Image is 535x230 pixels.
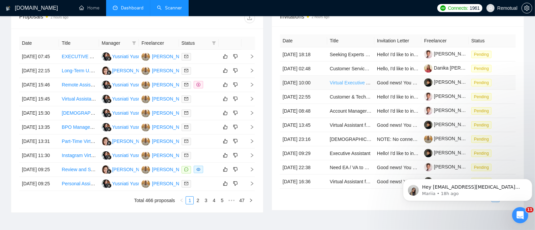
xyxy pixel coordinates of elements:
a: Pending [471,80,494,85]
time: 2 hours ago [312,15,329,19]
span: eye [196,167,200,171]
img: upwork-logo.png [440,5,446,11]
img: DM [141,165,150,174]
a: 5 [218,197,226,204]
span: dislike [233,124,238,130]
td: [DATE] 23:16 [280,132,327,146]
a: DM[PERSON_NAME] [141,138,191,144]
img: KH [102,137,110,146]
div: Yusniati Yusniati [112,81,147,88]
a: YYYusniati Yusniati [102,181,147,186]
div: [PERSON_NAME] [152,109,191,117]
a: DM[PERSON_NAME] [141,68,191,73]
a: YYYusniati Yusniati [102,53,147,59]
button: right [247,196,255,204]
a: YYYusniati Yusniati [102,124,147,129]
a: Pending [471,108,494,113]
th: Freelancer [139,37,179,50]
a: 47 [237,197,247,204]
span: Pending [471,93,492,101]
span: right [244,181,254,186]
span: like [223,153,228,158]
a: Customer & Tech Support Specialist for AI & CRM Setup [330,94,448,100]
a: 4 [210,197,218,204]
a: Virtual Assistant – Distribution Business Operations ([GEOGRAPHIC_DATA]) [62,96,222,102]
img: YY [102,52,110,61]
time: 2 hours ago [51,15,68,19]
span: dislike [233,82,238,87]
span: Pending [471,65,492,72]
img: gigradar-bm.png [107,70,112,75]
div: [PERSON_NAME] [152,67,191,74]
span: dashboard [113,5,118,10]
img: KH [102,67,110,75]
td: Seeking Experts on HHS Case Management Software – Paid Study ($20) [327,47,374,62]
li: 5 [218,196,226,204]
img: c1rxu-EbP6ZunR3KvnZZjdFTKZ44AADj4cIer0EibFwJkEbdPzsNYE0UCxf8amv1rz [424,149,433,157]
div: [PERSON_NAME] Heart [112,138,164,145]
a: DM[PERSON_NAME] [141,96,191,101]
a: Pending [471,66,494,71]
td: [DATE] 18:18 [280,47,327,62]
button: setting [522,3,532,13]
td: Part-Time Virtual Assistant [59,135,99,149]
span: dislike [233,110,238,116]
span: like [223,139,228,144]
a: YYYusniati Yusniati [102,96,147,101]
span: like [223,54,228,59]
a: Executive Assistant [330,151,371,156]
span: 11 [526,207,534,213]
span: mail [184,139,188,143]
a: Instagram Virtual Assistant [62,153,117,158]
span: filter [212,41,216,45]
button: left [178,196,186,204]
img: c1rxu-EbP6ZunR3KvnZZjdFTKZ44AADj4cIer0EibFwJkEbdPzsNYE0UCxf8amv1rz [424,78,433,87]
li: 4 [210,196,218,204]
a: setting [522,5,532,11]
li: 3 [202,196,210,204]
div: [PERSON_NAME] [152,180,191,187]
img: gigradar-bm.png [107,84,112,89]
td: [DATE] 09:25 [19,163,59,177]
span: 1961 [470,4,480,12]
span: right [244,97,254,101]
img: c11V89EzWUmKc_QtkfSStkJU0RWGo8ATyvAk5kafE6-Y6DpGytKOzJTVn2CuqSReUI [424,135,433,143]
span: dislike [233,153,238,158]
img: gigradar-bm.png [107,127,112,131]
div: [PERSON_NAME] Heart [112,67,164,74]
div: Yusniati Yusniati [112,53,147,60]
img: YY [102,95,110,103]
a: [PERSON_NAME] [424,136,473,141]
td: [DATE] 10:00 [280,76,327,90]
span: like [223,167,228,172]
span: Pending [471,51,492,58]
div: Yusniati Yusniati [112,95,147,103]
img: DM [141,137,150,146]
a: [PERSON_NAME] [424,51,473,56]
td: [DATE] 22:15 [19,64,59,78]
span: like [223,82,228,87]
td: [DATE] 13:45 [280,118,327,132]
td: Account Manager with a Passion for Learning New Technologies [327,104,374,118]
a: [PERSON_NAME] [424,108,473,113]
a: Account Manager with a Passion for Learning New Technologies [330,108,465,114]
button: dislike [231,95,240,103]
img: gigradar-bm.png [107,155,112,160]
img: YY [102,109,110,117]
a: KH[PERSON_NAME] Heart [102,68,164,73]
iframe: Intercom live chat [512,207,528,223]
a: DM[PERSON_NAME] [141,53,191,59]
img: c1RES3uxl51Zts8QKt-1AuUlZuTND1t2EAg1w_z6gu4IcFe-2Ctg0bHvQ-Urfg0JMG [424,64,433,73]
a: KH[PERSON_NAME] Heart [102,166,164,172]
span: mail [184,54,188,59]
a: DM[PERSON_NAME] [141,181,191,186]
td: Long-Term U.S. Based Virtual Assistant Needed [59,64,99,78]
button: dislike [231,137,240,145]
span: dollar [196,83,200,87]
span: right [244,68,254,73]
span: Pending [471,164,492,171]
a: Long-Term U.S. Based Virtual Assistant Needed [62,68,162,73]
span: dislike [233,54,238,59]
td: Executive Assistant [327,146,374,160]
p: Message from Mariia, sent 18h ago [22,26,124,32]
